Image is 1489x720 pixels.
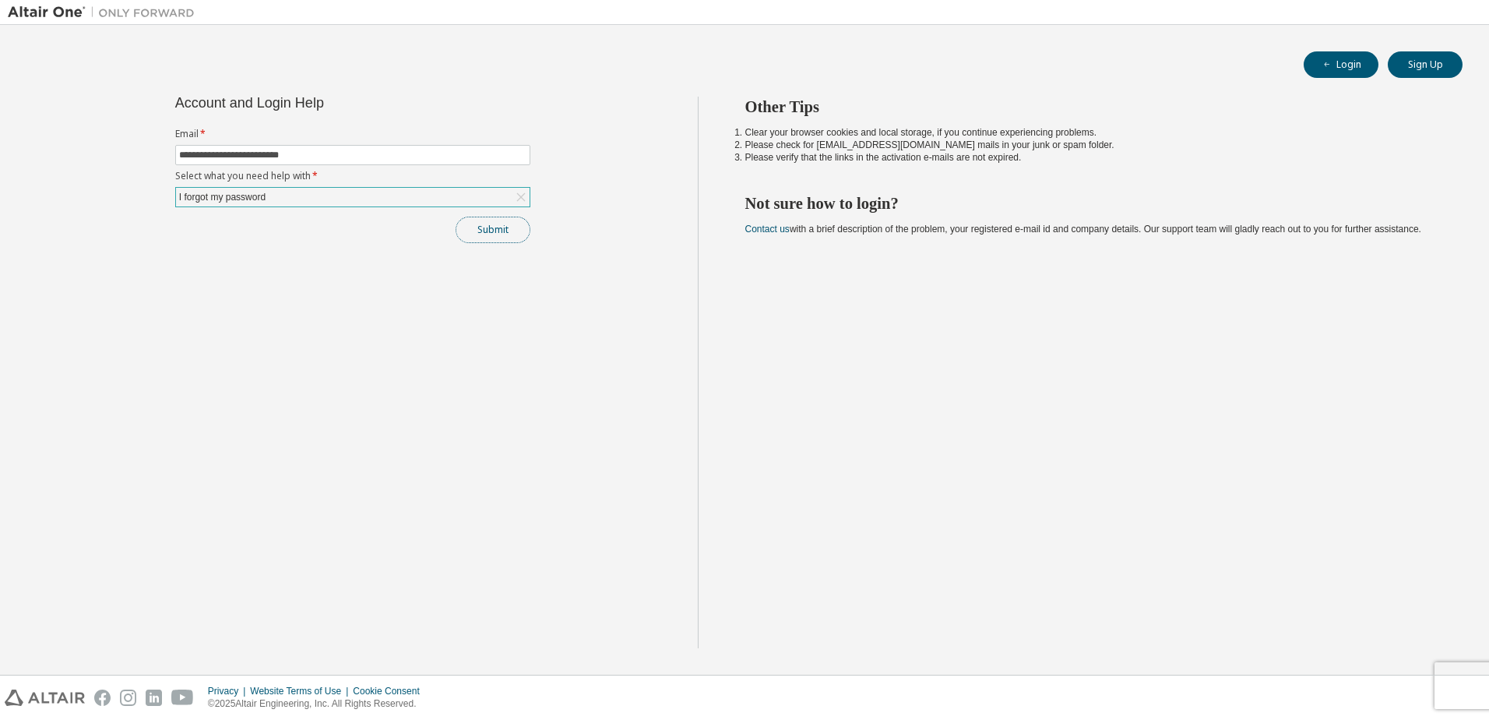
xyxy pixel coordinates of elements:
[745,126,1435,139] li: Clear your browser cookies and local storage, if you continue experiencing problems.
[1304,51,1378,78] button: Login
[175,128,530,140] label: Email
[175,170,530,182] label: Select what you need help with
[171,690,194,706] img: youtube.svg
[745,151,1435,164] li: Please verify that the links in the activation e-mails are not expired.
[5,690,85,706] img: altair_logo.svg
[177,189,268,206] div: I forgot my password
[353,685,428,697] div: Cookie Consent
[745,224,790,235] a: Contact us
[176,188,530,206] div: I forgot my password
[745,193,1435,214] h2: Not sure how to login?
[745,97,1435,117] h2: Other Tips
[745,139,1435,151] li: Please check for [EMAIL_ADDRESS][DOMAIN_NAME] mails in your junk or spam folder.
[146,690,162,706] img: linkedin.svg
[94,690,111,706] img: facebook.svg
[8,5,202,20] img: Altair One
[456,217,530,243] button: Submit
[208,697,429,711] p: © 2025 Altair Engineering, Inc. All Rights Reserved.
[250,685,353,697] div: Website Terms of Use
[175,97,459,109] div: Account and Login Help
[1388,51,1463,78] button: Sign Up
[208,685,250,697] div: Privacy
[120,690,136,706] img: instagram.svg
[745,224,1421,235] span: with a brief description of the problem, your registered e-mail id and company details. Our suppo...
